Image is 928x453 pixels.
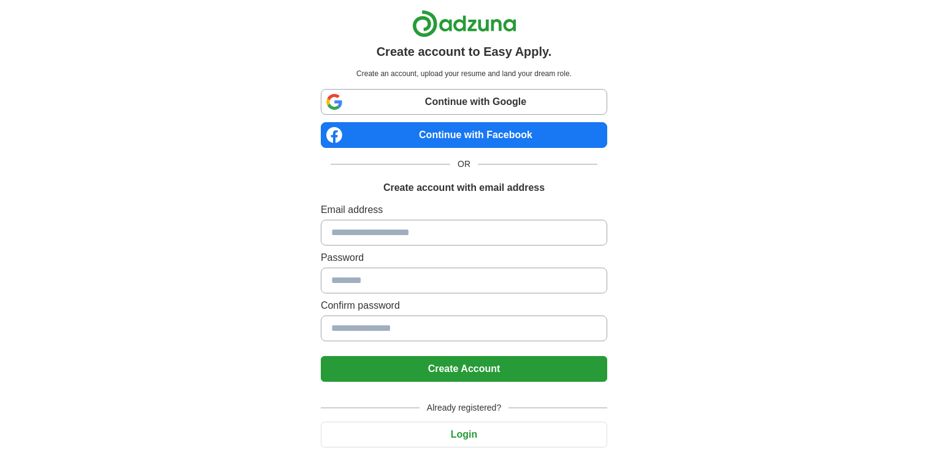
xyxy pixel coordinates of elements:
[420,401,508,414] span: Already registered?
[321,422,607,447] button: Login
[377,42,552,61] h1: Create account to Easy Apply.
[412,10,516,37] img: Adzuna logo
[321,122,607,148] a: Continue with Facebook
[450,158,478,171] span: OR
[321,250,607,265] label: Password
[321,298,607,313] label: Confirm password
[321,89,607,115] a: Continue with Google
[321,203,607,217] label: Email address
[323,68,605,79] p: Create an account, upload your resume and land your dream role.
[383,180,545,195] h1: Create account with email address
[321,356,607,382] button: Create Account
[321,429,607,439] a: Login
